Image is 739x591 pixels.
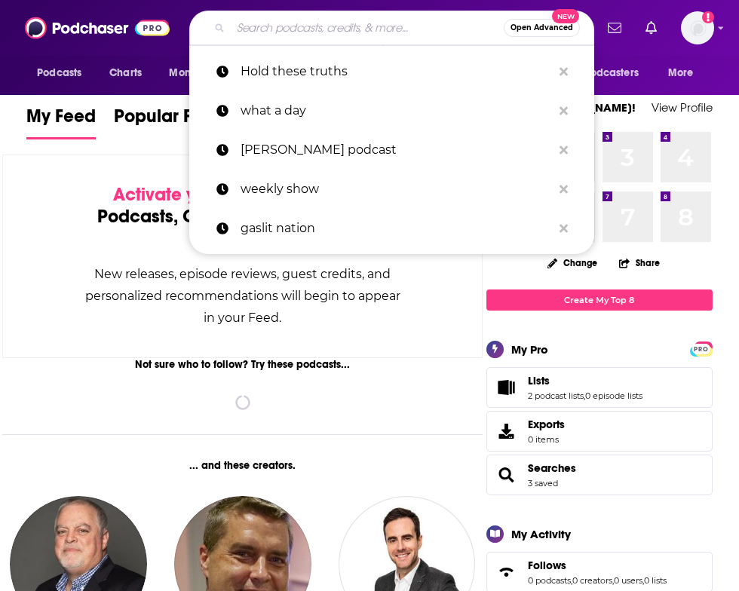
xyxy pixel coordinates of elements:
p: Andrew yang podcast [241,130,552,170]
a: Searches [492,464,522,485]
span: Exports [528,418,565,431]
div: My Activity [511,527,571,541]
a: [PERSON_NAME] podcast [189,130,594,170]
a: Exports [486,411,713,452]
span: Podcasts [37,63,81,84]
span: , [571,575,572,586]
span: Charts [109,63,142,84]
a: 0 podcasts [528,575,571,586]
span: More [668,63,694,84]
a: Searches [528,461,576,475]
span: Lists [528,374,550,387]
span: My Feed [26,105,96,136]
button: open menu [158,59,242,87]
a: Popular Feed [114,105,224,139]
span: Monitoring [169,63,222,84]
span: Follows [528,559,566,572]
a: weekly show [189,170,594,209]
a: what a day [189,91,594,130]
a: 0 lists [644,575,667,586]
span: PRO [692,344,710,355]
a: Show notifications dropdown [602,15,627,41]
span: , [642,575,644,586]
button: open menu [557,59,661,87]
input: Search podcasts, credits, & more... [231,16,504,40]
div: Search podcasts, credits, & more... [189,11,594,45]
a: My Feed [26,105,96,139]
p: weekly show [241,170,552,209]
img: User Profile [681,11,714,44]
a: gaslit nation [189,209,594,248]
span: Open Advanced [511,24,573,32]
a: Show notifications dropdown [639,15,663,41]
div: New releases, episode reviews, guest credits, and personalized recommendations will begin to appe... [78,263,406,329]
button: Open AdvancedNew [504,19,580,37]
img: Podchaser - Follow, Share and Rate Podcasts [25,14,170,42]
a: 3 saved [528,478,558,488]
span: Exports [492,421,522,442]
div: My Pro [511,342,548,357]
a: 0 users [614,575,642,586]
button: open menu [658,59,713,87]
button: Share [618,248,661,277]
span: For Podcasters [566,63,639,84]
p: Hold these truths [241,52,552,91]
span: Logged in as gbrussel [681,11,714,44]
a: Charts [100,59,151,87]
a: 0 episode lists [585,390,642,401]
span: Searches [486,455,713,495]
a: 0 creators [572,575,612,586]
span: Popular Feed [114,105,224,136]
span: , [584,390,585,401]
button: Show profile menu [681,11,714,44]
span: 0 items [528,434,565,445]
p: gaslit nation [241,209,552,248]
button: open menu [26,59,101,87]
a: Lists [528,374,642,387]
span: Lists [486,367,713,408]
span: Activate your Feed [113,183,268,206]
a: Follows [492,562,522,583]
a: Create My Top 8 [486,289,713,310]
a: Follows [528,559,667,572]
span: New [552,9,579,23]
div: by following Podcasts, Creators, Lists, and other Users! [78,184,406,250]
a: PRO [692,342,710,354]
button: Change [538,253,606,272]
div: Not sure who to follow? Try these podcasts... [2,358,483,371]
span: , [612,575,614,586]
a: Lists [492,377,522,398]
svg: Add a profile image [702,11,714,23]
div: ... and these creators. [2,459,483,472]
p: what a day [241,91,552,130]
a: View Profile [652,100,713,115]
a: 2 podcast lists [528,390,584,401]
a: Hold these truths [189,52,594,91]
